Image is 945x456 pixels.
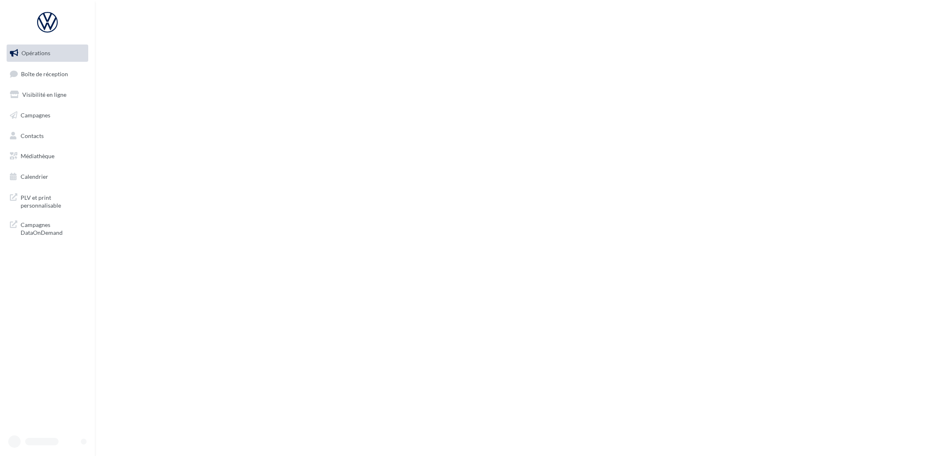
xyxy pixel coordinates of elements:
[5,147,90,165] a: Médiathèque
[21,132,44,139] span: Contacts
[5,86,90,103] a: Visibilité en ligne
[21,112,50,119] span: Campagnes
[21,49,50,56] span: Opérations
[21,70,68,77] span: Boîte de réception
[21,192,85,210] span: PLV et print personnalisable
[5,44,90,62] a: Opérations
[21,219,85,237] span: Campagnes DataOnDemand
[5,107,90,124] a: Campagnes
[5,65,90,83] a: Boîte de réception
[5,216,90,240] a: Campagnes DataOnDemand
[5,127,90,145] a: Contacts
[21,173,48,180] span: Calendrier
[5,168,90,185] a: Calendrier
[21,152,54,159] span: Médiathèque
[5,189,90,213] a: PLV et print personnalisable
[22,91,66,98] span: Visibilité en ligne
